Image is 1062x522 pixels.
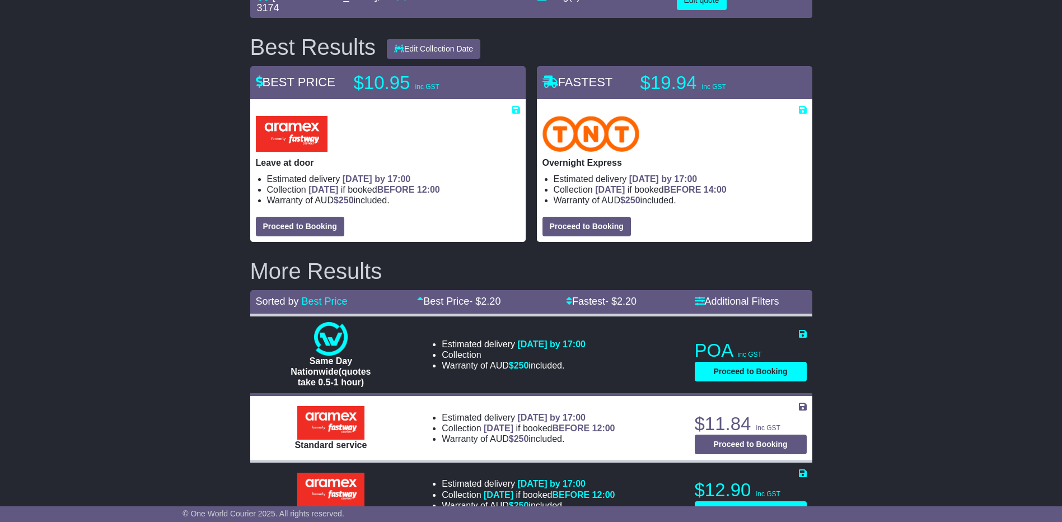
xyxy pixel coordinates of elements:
span: $ [334,195,354,205]
span: $ [509,361,529,370]
span: BEST PRICE [256,75,335,89]
span: [DATE] [484,490,513,500]
span: BEFORE [377,185,415,194]
li: Warranty of AUD included. [267,195,520,206]
span: if booked [484,423,615,433]
span: [DATE] by 17:00 [343,174,411,184]
span: 14:00 [704,185,727,194]
a: Best Price [302,296,348,307]
span: if booked [308,185,439,194]
img: Aramex: Standard service [297,406,364,440]
span: $ [509,434,529,444]
li: Estimated delivery [442,339,586,349]
span: BEFORE [552,423,590,433]
span: Standard service [294,440,367,450]
span: - $ [605,296,637,307]
span: 12:00 [592,423,615,433]
img: Aramex: Leave at door [256,116,328,152]
span: 12:00 [417,185,440,194]
button: Proceed to Booking [695,501,807,521]
span: [DATE] by 17:00 [629,174,698,184]
span: Same Day Nationwide(quotes take 0.5-1 hour) [291,356,371,387]
span: if booked [484,490,615,500]
li: Collection [267,184,520,195]
li: Estimated delivery [267,174,520,184]
li: Estimated delivery [442,412,615,423]
span: 12:00 [592,490,615,500]
p: $11.84 [695,413,807,435]
button: Edit Collection Date [387,39,480,59]
span: 250 [339,195,354,205]
span: $ [620,195,640,205]
h2: More Results [250,259,812,283]
li: Collection [442,490,615,500]
span: inc GST [738,351,762,358]
p: $10.95 [354,72,494,94]
img: TNT Domestic: Overnight Express [542,116,640,152]
p: Leave at door [256,157,520,168]
span: 250 [625,195,640,205]
span: if booked [595,185,726,194]
button: Proceed to Booking [695,362,807,381]
span: BEFORE [552,490,590,500]
span: © One World Courier 2025. All rights reserved. [183,509,344,518]
span: [DATE] [484,423,513,433]
li: Collection [442,349,586,360]
button: Proceed to Booking [256,217,344,236]
span: 2.20 [481,296,500,307]
button: Proceed to Booking [542,217,631,236]
span: inc GST [702,83,726,91]
span: [DATE] [595,185,625,194]
a: Best Price- $2.20 [417,296,500,307]
span: $ [509,501,529,510]
li: Warranty of AUD included. [442,500,615,511]
span: 2.20 [617,296,637,307]
span: Sorted by [256,296,299,307]
span: BEFORE [664,185,701,194]
li: Warranty of AUD included. [554,195,807,206]
img: Aramex: Signature required [297,473,364,506]
button: Proceed to Booking [695,435,807,454]
li: Warranty of AUD included. [442,434,615,444]
a: Additional Filters [695,296,779,307]
a: Fastest- $2.20 [566,296,637,307]
span: [DATE] by 17:00 [517,479,586,488]
li: Warranty of AUD included. [442,360,586,371]
span: 250 [514,501,529,510]
li: Collection [442,423,615,434]
p: Overnight Express [542,157,807,168]
p: $19.94 [640,72,780,94]
img: One World Courier: Same Day Nationwide(quotes take 0.5-1 hour) [314,322,348,356]
span: FASTEST [542,75,613,89]
span: inc GST [756,490,780,498]
span: 250 [514,434,529,444]
p: POA [695,339,807,362]
span: inc GST [415,83,439,91]
li: Collection [554,184,807,195]
span: [DATE] by 17:00 [517,339,586,349]
p: $12.90 [695,479,807,501]
li: Estimated delivery [442,478,615,489]
span: [DATE] by 17:00 [517,413,586,422]
span: [DATE] [308,185,338,194]
li: Estimated delivery [554,174,807,184]
span: 250 [514,361,529,370]
span: - $ [469,296,500,307]
div: Best Results [245,35,382,59]
span: inc GST [756,424,780,432]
